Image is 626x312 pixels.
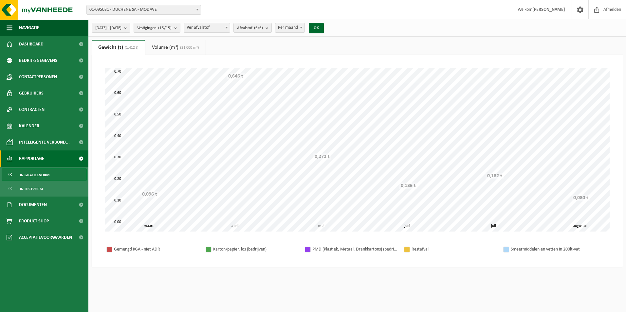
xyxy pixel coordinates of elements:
[309,23,324,33] button: OK
[254,26,263,30] count: (6/6)
[87,5,201,14] span: 01-095031 - DUCHENE SA - MODAVE
[511,245,596,253] div: Smeermiddelen en vetten in 200lt-vat
[313,153,331,160] div: 0,272 t
[19,20,39,36] span: Navigatie
[237,23,263,33] span: Afvalstof
[19,36,44,52] span: Dashboard
[19,52,57,69] span: Bedrijfsgegevens
[532,7,565,12] strong: [PERSON_NAME]
[137,23,172,33] span: Vestigingen
[399,182,417,189] div: 0,136 t
[19,197,47,213] span: Documenten
[275,23,305,33] span: Per maand
[86,5,201,15] span: 01-095031 - DUCHENE SA - MODAVE
[145,40,206,55] a: Volume (m³)
[19,150,44,167] span: Rapportage
[123,46,138,50] span: (1,412 t)
[19,85,44,101] span: Gebruikers
[134,23,180,33] button: Vestigingen(15/15)
[184,23,230,33] span: Per afvalstof
[213,245,298,253] div: Karton/papier, los (bedrijven)
[20,183,43,195] span: In lijstvorm
[572,195,590,201] div: 0,080 t
[233,23,272,33] button: Afvalstof(6/6)
[19,101,45,118] span: Contracten
[312,245,397,253] div: PMD (Plastiek, Metaal, Drankkartons) (bedrijven)
[19,134,70,150] span: Intelligente verbond...
[19,118,39,134] span: Kalender
[19,69,57,85] span: Contactpersonen
[92,23,130,33] button: [DATE] - [DATE]
[412,245,497,253] div: Restafval
[2,182,87,195] a: In lijstvorm
[140,191,159,198] div: 0,096 t
[275,23,304,32] span: Per maand
[184,23,230,32] span: Per afvalstof
[486,173,504,179] div: 0,182 t
[178,46,199,50] span: (21,000 m³)
[19,229,72,246] span: Acceptatievoorwaarden
[19,213,49,229] span: Product Shop
[92,40,145,55] a: Gewicht (t)
[158,26,172,30] count: (15/15)
[227,73,245,79] div: 0,646 t
[2,168,87,181] a: In grafiekvorm
[20,169,49,181] span: In grafiekvorm
[114,245,199,253] div: Gemengd KGA - niet ADR
[95,23,121,33] span: [DATE] - [DATE]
